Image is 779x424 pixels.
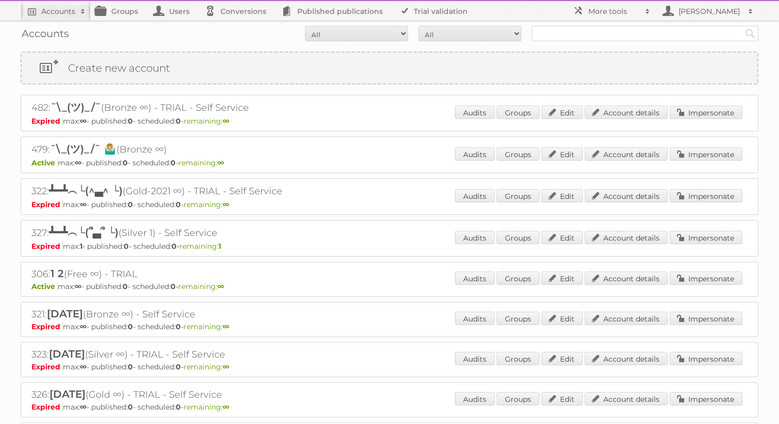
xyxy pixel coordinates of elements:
[670,106,742,119] a: Impersonate
[497,231,539,244] a: Groups
[178,158,224,167] span: remaining:
[670,392,742,405] a: Impersonate
[670,312,742,325] a: Impersonate
[124,242,129,251] strong: 0
[541,231,583,244] a: Edit
[31,116,63,126] span: Expired
[541,392,583,405] a: Edit
[497,272,539,285] a: Groups
[585,392,668,405] a: Account details
[171,282,176,291] strong: 0
[49,348,85,360] span: [DATE]
[91,1,148,21] a: Groups
[541,352,583,365] a: Edit
[128,200,133,209] strong: 0
[497,392,539,405] a: Groups
[75,158,81,167] strong: ∞
[176,116,181,126] strong: 0
[223,322,229,331] strong: ∞
[80,362,87,371] strong: ∞
[568,1,655,21] a: More tools
[176,200,181,209] strong: 0
[31,100,392,115] h2: 482: (Bronze ∞) - TRIAL - Self Service
[31,282,748,291] p: max: - published: - scheduled: -
[497,106,539,119] a: Groups
[183,116,229,126] span: remaining:
[183,322,229,331] span: remaining:
[497,352,539,365] a: Groups
[217,158,224,167] strong: ∞
[80,322,87,331] strong: ∞
[50,101,101,113] span: ¯\_(ツ)_/¯
[541,106,583,119] a: Edit
[497,147,539,161] a: Groups
[497,189,539,202] a: Groups
[585,231,668,244] a: Account details
[176,402,181,412] strong: 0
[455,392,495,405] a: Audits
[541,189,583,202] a: Edit
[171,158,176,167] strong: 0
[31,282,58,291] span: Active
[217,282,224,291] strong: ∞
[183,402,229,412] span: remaining:
[31,348,392,361] h2: 323: (Silver ∞) - TRIAL - Self Service
[31,226,392,241] h2: 327: (Silver 1) - Self Service
[80,200,87,209] strong: ∞
[176,362,181,371] strong: 0
[31,184,392,199] h2: 322: (Gold-2021 ∞) - TRIAL - Self Service
[31,362,63,371] span: Expired
[455,189,495,202] a: Audits
[670,231,742,244] a: Impersonate
[31,116,748,126] p: max: - published: - scheduled: -
[585,272,668,285] a: Account details
[31,142,392,157] h2: 479: (Bronze ∞)
[223,362,229,371] strong: ∞
[31,242,748,251] p: max: - published: - scheduled: -
[128,402,133,412] strong: 0
[31,322,748,331] p: max: - published: - scheduled: -
[80,402,87,412] strong: ∞
[541,272,583,285] a: Edit
[200,1,277,21] a: Conversions
[497,312,539,325] a: Groups
[128,116,133,126] strong: 0
[585,312,668,325] a: Account details
[742,26,758,41] input: Search
[393,1,478,21] a: Trial validation
[31,322,63,331] span: Expired
[31,362,748,371] p: max: - published: - scheduled: -
[172,242,177,251] strong: 0
[585,189,668,202] a: Account details
[455,147,495,161] a: Audits
[31,388,392,401] h2: 326: (Gold ∞) - TRIAL - Self Service
[670,189,742,202] a: Impersonate
[455,106,495,119] a: Audits
[455,272,495,285] a: Audits
[123,158,128,167] strong: 0
[31,158,748,167] p: max: - published: - scheduled: -
[588,6,640,16] h2: More tools
[277,1,393,21] a: Published publications
[223,200,229,209] strong: ∞
[585,106,668,119] a: Account details
[455,352,495,365] a: Audits
[123,282,128,291] strong: 0
[655,1,758,21] a: [PERSON_NAME]
[50,267,64,280] span: 1 2
[176,322,181,331] strong: 0
[21,1,91,21] a: Accounts
[50,143,116,155] span: ¯\_(ツ)_/¯ 🤷🏼‍♂️
[585,352,668,365] a: Account details
[31,158,58,167] span: Active
[47,308,83,320] span: [DATE]
[585,147,668,161] a: Account details
[31,308,392,321] h2: 321: (Bronze ∞) - Self Service
[31,402,748,412] p: max: - published: - scheduled: -
[148,1,200,21] a: Users
[218,242,221,251] strong: 1
[31,242,63,251] span: Expired
[178,282,224,291] span: remaining:
[22,53,757,83] a: Create new account
[75,282,81,291] strong: ∞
